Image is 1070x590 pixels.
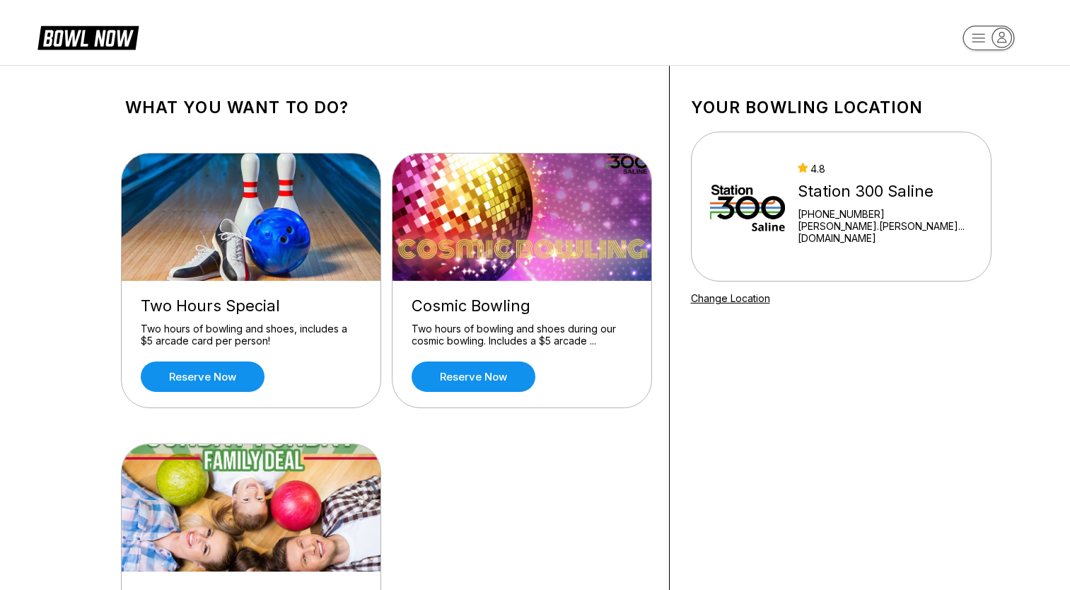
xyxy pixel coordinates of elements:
div: Two hours of bowling and shoes during our cosmic bowling. Includes a $5 arcade ... [412,323,632,347]
img: Cosmic Bowling [392,154,653,281]
div: Cosmic Bowling [412,296,632,316]
div: Two hours of bowling and shoes, includes a $5 arcade card per person! [141,323,361,347]
a: Reserve now [141,361,264,392]
a: Change Location [691,292,770,304]
img: Station 300 Saline [710,154,786,260]
div: Two Hours Special [141,296,361,316]
div: Station 300 Saline [798,182,972,201]
a: [PERSON_NAME].[PERSON_NAME]...[DOMAIN_NAME] [798,220,972,244]
img: Two Hours Special [122,154,382,281]
div: 4.8 [798,163,972,175]
h1: Your bowling location [691,98,992,117]
h1: What you want to do? [125,98,648,117]
img: Family Fun Pack [122,444,382,572]
div: [PHONE_NUMBER] [798,208,972,220]
a: Reserve now [412,361,535,392]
